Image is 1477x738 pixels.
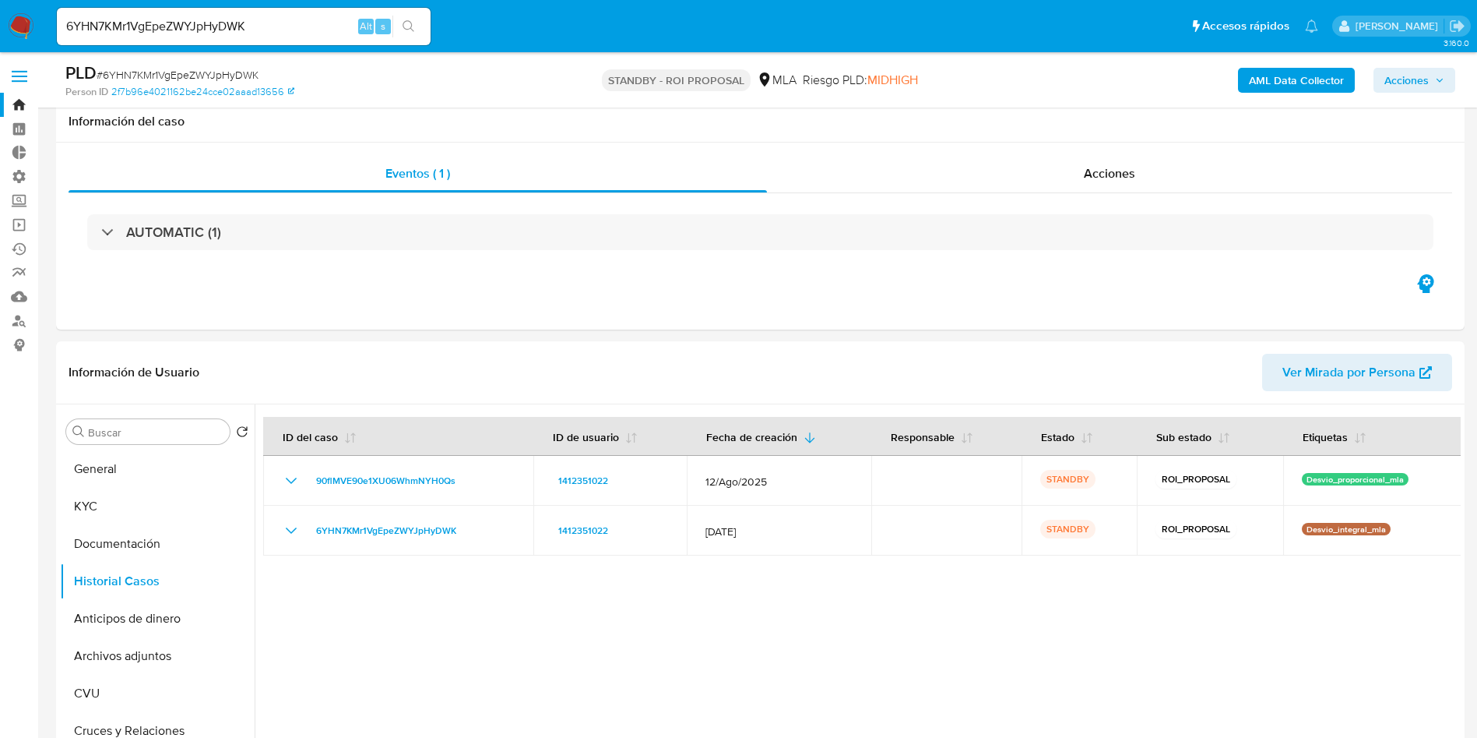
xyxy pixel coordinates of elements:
span: s [381,19,385,34]
b: PLD [65,60,97,85]
button: Buscar [72,425,85,438]
p: STANDBY - ROI PROPOSAL [602,69,751,91]
h1: Información del caso [69,114,1452,129]
span: # 6YHN7KMr1VgEpeZWYJpHyDWK [97,67,258,83]
b: AML Data Collector [1249,68,1344,93]
button: General [60,450,255,488]
button: search-icon [392,16,424,37]
input: Buscar [88,425,223,440]
h3: AUTOMATIC (1) [126,224,221,241]
h1: Información de Usuario [69,365,199,380]
span: Alt [360,19,372,34]
span: Riesgo PLD: [803,72,918,89]
b: Person ID [65,85,108,99]
button: CVU [60,675,255,712]
span: MIDHIGH [867,71,918,89]
button: Volver al orden por defecto [236,425,248,443]
button: AML Data Collector [1238,68,1355,93]
button: Anticipos de dinero [60,600,255,637]
p: gustavo.deseta@mercadolibre.com [1356,19,1444,34]
button: Acciones [1373,68,1455,93]
button: Archivos adjuntos [60,637,255,675]
span: Ver Mirada por Persona [1282,354,1415,391]
button: KYC [60,488,255,525]
a: Notificaciones [1305,19,1318,33]
div: MLA [757,72,797,89]
button: Ver Mirada por Persona [1262,354,1452,391]
span: Acciones [1084,164,1135,182]
span: Accesos rápidos [1202,18,1289,34]
button: Historial Casos [60,563,255,600]
button: Documentación [60,525,255,563]
span: Acciones [1384,68,1429,93]
a: Salir [1449,18,1465,34]
span: Eventos ( 1 ) [385,164,450,182]
div: AUTOMATIC (1) [87,214,1433,250]
input: Buscar usuario o caso... [57,16,431,37]
a: 2f7b96e4021162be24cce02aaad13656 [111,85,294,99]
